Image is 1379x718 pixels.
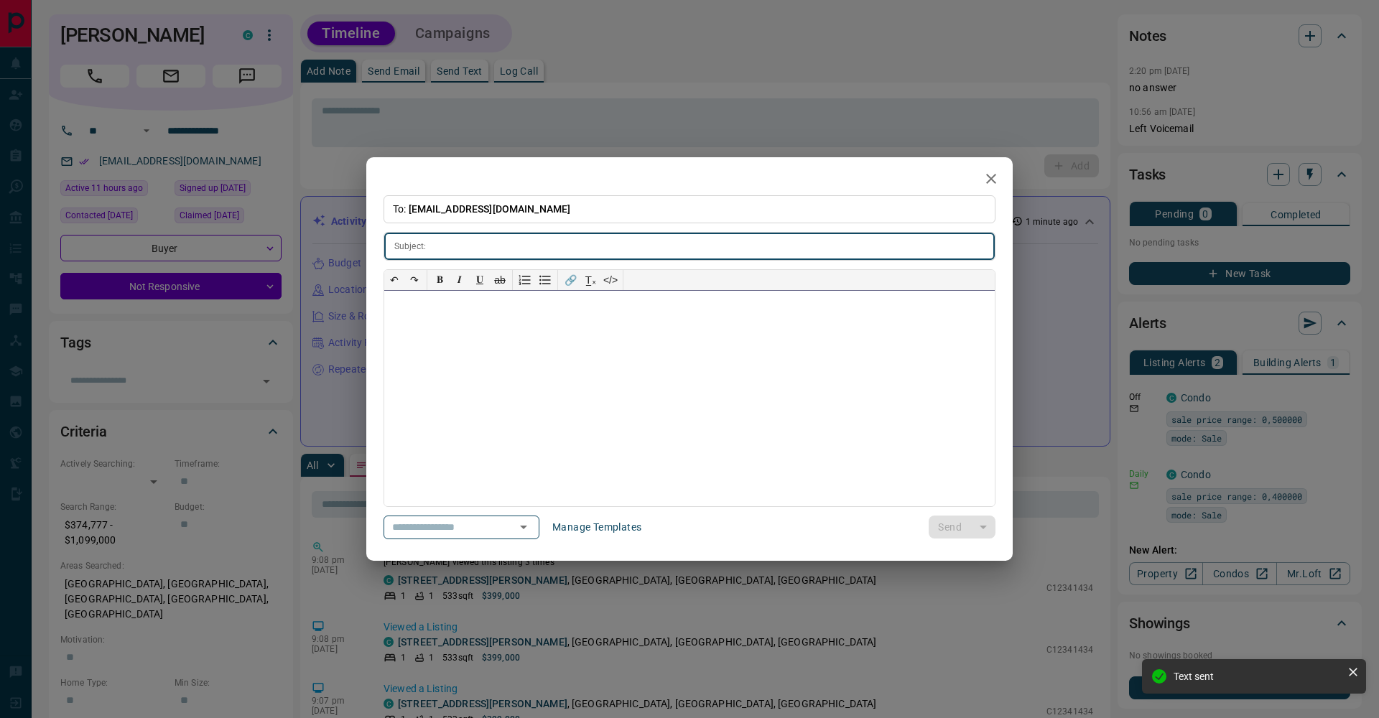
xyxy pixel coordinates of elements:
[494,274,506,286] s: ab
[384,270,404,290] button: ↶
[430,270,450,290] button: 𝐁
[535,270,555,290] button: Bullet list
[384,195,995,223] p: To:
[470,270,490,290] button: 𝐔
[929,516,995,538] div: split button
[600,270,621,290] button: </>
[450,270,470,290] button: 𝑰
[490,270,510,290] button: ab
[544,516,650,538] button: Manage Templates
[409,203,571,215] span: [EMAIL_ADDRESS][DOMAIN_NAME]
[560,270,580,290] button: 🔗
[404,270,424,290] button: ↷
[1174,671,1342,682] div: Text sent
[476,274,483,285] span: 𝐔
[580,270,600,290] button: T̲ₓ
[514,517,534,537] button: Open
[515,270,535,290] button: Numbered list
[394,240,426,253] p: Subject:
